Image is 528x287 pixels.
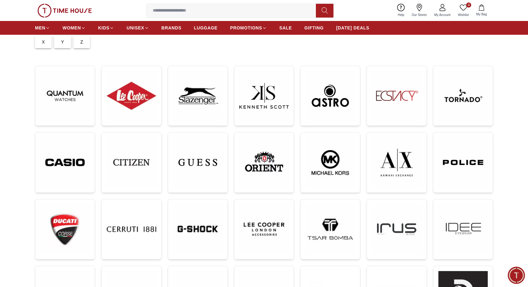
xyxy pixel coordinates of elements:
[304,22,324,33] a: GIFTING
[107,137,156,187] img: ...
[395,13,407,17] span: Help
[306,137,355,187] img: ...
[454,3,472,18] a: 4Wishlist
[40,137,90,187] img: ...
[98,22,114,33] a: KIDS
[42,39,45,45] p: X
[37,4,92,18] img: ...
[98,25,109,31] span: KIDS
[230,25,262,31] span: PROMOTIONS
[438,71,488,120] img: ...
[35,25,45,31] span: MEN
[107,71,156,120] img: ...
[173,137,222,187] img: ...
[162,25,182,31] span: BRANDS
[438,137,488,187] img: ...
[230,22,267,33] a: PROMOTIONS
[279,22,292,33] a: SALE
[456,13,471,17] span: Wishlist
[306,71,355,120] img: ...
[304,25,324,31] span: GIFTING
[35,22,50,33] a: MEN
[336,22,369,33] a: [DATE] DEALS
[127,25,144,31] span: UNISEX
[472,3,491,18] button: My Bag
[62,22,86,33] a: WOMEN
[409,13,429,17] span: Our Stores
[279,25,292,31] span: SALE
[194,25,218,31] span: LUGGAGE
[508,267,525,284] div: Chat Widget
[306,204,355,254] img: ...
[474,12,489,17] span: My Bag
[239,204,289,254] img: ...
[61,39,64,45] p: Y
[173,71,222,120] img: ...
[162,22,182,33] a: BRANDS
[408,3,431,18] a: Our Stores
[40,204,90,254] img: ...
[40,71,90,120] img: ...
[336,25,369,31] span: [DATE] DEALS
[173,204,222,254] img: ...
[80,39,83,45] p: Z
[127,22,149,33] a: UNISEX
[372,137,421,187] img: ...
[194,22,218,33] a: LUGGAGE
[438,204,488,254] img: ...
[239,137,289,187] img: ...
[466,3,471,8] span: 4
[62,25,81,31] span: WOMEN
[239,71,289,120] img: ...
[372,71,421,120] img: ...
[394,3,408,18] a: Help
[107,204,156,254] img: ...
[432,13,453,17] span: My Account
[372,204,421,254] img: ...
